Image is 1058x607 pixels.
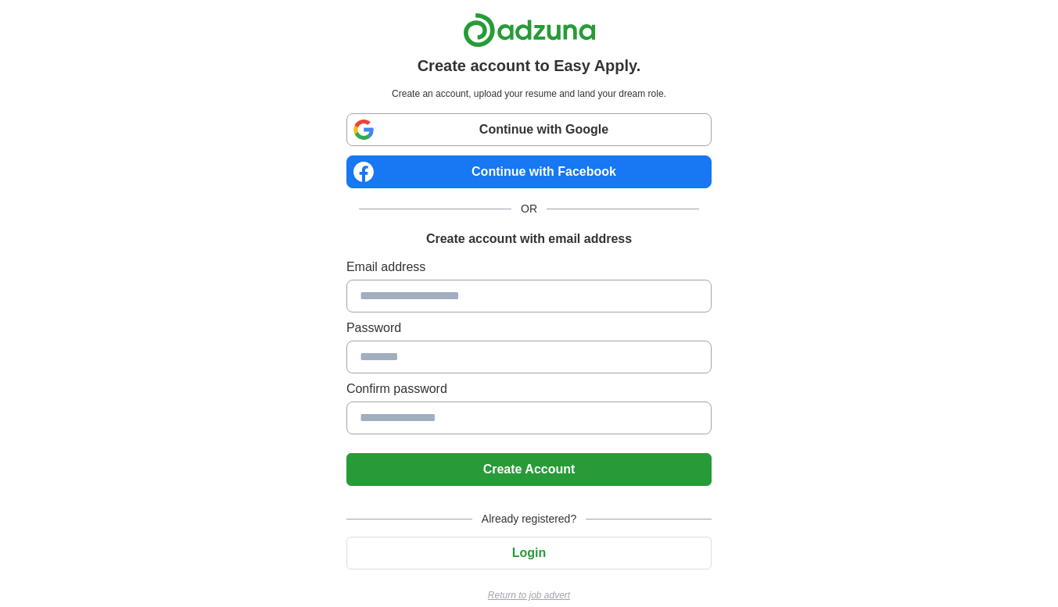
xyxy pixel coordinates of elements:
h1: Create account to Easy Apply. [418,54,641,77]
span: OR [511,201,547,217]
span: Already registered? [472,511,586,527]
img: Adzuna logo [463,12,596,48]
button: Login [346,537,712,570]
a: Return to job advert [346,588,712,602]
a: Login [346,546,712,559]
label: Email address [346,258,712,277]
button: Create Account [346,453,712,486]
a: Continue with Google [346,113,712,146]
h1: Create account with email address [426,230,632,248]
a: Continue with Facebook [346,155,712,188]
label: Confirm password [346,380,712,398]
label: Password [346,319,712,337]
p: Create an account, upload your resume and land your dream role. [350,87,708,101]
